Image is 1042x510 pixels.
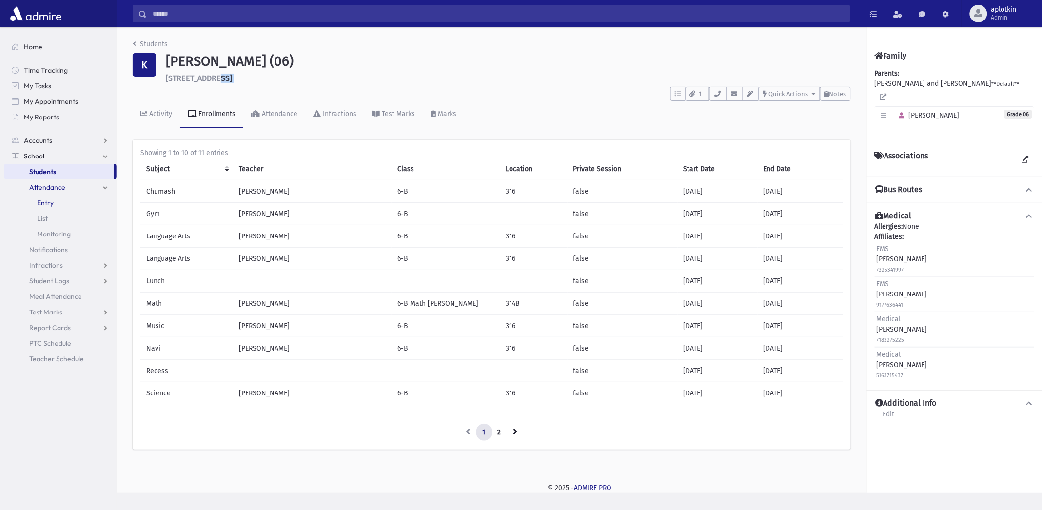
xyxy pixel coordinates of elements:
[4,164,114,179] a: Students
[4,226,117,242] a: Monitoring
[4,62,117,78] a: Time Tracking
[166,53,851,70] h1: [PERSON_NAME] (06)
[4,304,117,320] a: Test Marks
[686,87,709,101] button: 1
[140,382,233,404] td: Science
[568,158,678,180] th: Private Session
[233,180,392,202] td: [PERSON_NAME]
[140,292,233,314] td: Math
[678,202,758,225] td: [DATE]
[678,337,758,359] td: [DATE]
[380,110,415,118] div: Test Marks
[4,351,117,367] a: Teacher Schedule
[423,101,464,128] a: Marks
[875,68,1034,135] div: [PERSON_NAME] and [PERSON_NAME]
[492,424,508,441] a: 2
[877,267,904,273] small: 7325341997
[140,158,233,180] th: Subject
[568,247,678,270] td: false
[678,382,758,404] td: [DATE]
[877,280,889,288] span: EMS
[140,337,233,359] td: Navi
[29,308,62,316] span: Test Marks
[877,351,901,359] span: Medical
[568,337,678,359] td: false
[29,339,71,348] span: PTC Schedule
[29,323,71,332] span: Report Cards
[392,247,500,270] td: 6-B
[392,180,500,202] td: 6-B
[140,314,233,337] td: Music
[991,6,1017,14] span: aplotkin
[133,483,1026,493] div: © 2025 -
[29,183,65,192] span: Attendance
[4,109,117,125] a: My Reports
[678,292,758,314] td: [DATE]
[876,398,937,409] h4: Additional Info
[197,110,236,118] div: Enrollments
[877,302,904,308] small: 9177636441
[133,53,156,77] div: K
[476,424,492,441] a: 1
[37,214,48,223] span: List
[392,202,500,225] td: 6-B
[29,292,82,301] span: Meal Attendance
[758,382,843,404] td: [DATE]
[758,337,843,359] td: [DATE]
[37,230,71,238] span: Monitoring
[500,158,568,180] th: Location
[37,198,54,207] span: Entry
[678,270,758,292] td: [DATE]
[769,90,808,98] span: Quick Actions
[877,350,927,380] div: [PERSON_NAME]
[29,245,68,254] span: Notifications
[877,315,901,323] span: Medical
[875,51,907,60] h4: Family
[758,202,843,225] td: [DATE]
[500,382,568,404] td: 316
[875,398,1034,409] button: Additional Info
[243,101,305,128] a: Attendance
[568,382,678,404] td: false
[29,276,69,285] span: Student Logs
[392,225,500,247] td: 6-B
[820,87,851,101] button: Notes
[233,292,392,314] td: [PERSON_NAME]
[877,279,927,310] div: [PERSON_NAME]
[568,225,678,247] td: false
[758,270,843,292] td: [DATE]
[4,273,117,289] a: Student Logs
[233,202,392,225] td: [PERSON_NAME]
[140,202,233,225] td: Gym
[140,180,233,202] td: Chumash
[392,292,500,314] td: 6-B Math [PERSON_NAME]
[829,90,846,98] span: Notes
[166,74,851,83] h6: [STREET_ADDRESS]
[875,151,928,169] h4: Associations
[133,39,168,53] nav: breadcrumb
[392,158,500,180] th: Class
[500,314,568,337] td: 316
[678,180,758,202] td: [DATE]
[875,221,1034,382] div: None
[678,225,758,247] td: [DATE]
[133,40,168,48] a: Students
[875,69,900,78] b: Parents:
[4,39,117,55] a: Home
[568,314,678,337] td: false
[133,101,180,128] a: Activity
[4,148,117,164] a: School
[392,382,500,404] td: 6-B
[24,97,78,106] span: My Appointments
[991,14,1017,21] span: Admin
[500,337,568,359] td: 316
[180,101,243,128] a: Enrollments
[759,87,820,101] button: Quick Actions
[24,113,59,121] span: My Reports
[500,247,568,270] td: 316
[321,110,356,118] div: Infractions
[500,225,568,247] td: 316
[758,158,843,180] th: End Date
[758,180,843,202] td: [DATE]
[392,314,500,337] td: 6-B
